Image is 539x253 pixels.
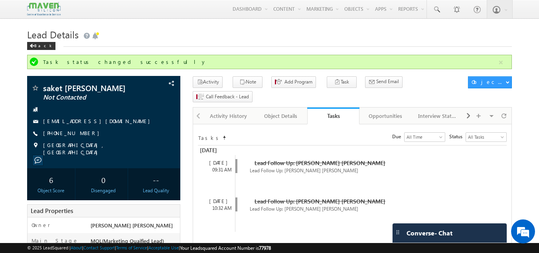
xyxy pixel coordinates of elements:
[29,187,73,194] div: Object Score
[202,166,235,173] div: 09:31 AM
[366,111,405,121] div: Opportunities
[472,78,505,86] div: Object Actions
[43,94,138,102] span: Not Contacted
[255,108,307,124] a: Object Details
[193,91,253,103] button: Call Feedback - Lead
[134,187,178,194] div: Lead Quality
[202,197,235,205] div: [DATE]
[43,141,167,156] span: [GEOGRAPHIC_DATA], [GEOGRAPHIC_DATA]
[271,76,316,88] button: Add Program
[203,108,255,124] a: Activity History
[405,133,443,141] span: All Time
[365,76,403,88] button: Send Email
[307,108,359,124] a: Tasks
[32,237,79,244] label: Main Stage
[27,28,79,41] span: Lead Details
[449,133,466,140] span: Status
[83,245,115,250] a: Contact Support
[198,132,222,142] td: Tasks
[206,93,249,100] span: Call Feedback - Lead
[233,76,263,88] button: Note
[259,245,271,251] span: 77978
[32,221,50,229] label: Owner
[71,245,82,250] a: About
[404,132,445,142] a: All Time
[284,78,312,86] span: Add Program
[43,84,138,92] span: saket [PERSON_NAME]
[407,229,452,237] span: Converse - Chat
[222,133,226,140] span: Sort Timeline
[91,222,173,229] span: [PERSON_NAME] [PERSON_NAME]
[202,205,235,212] div: 10:32 AM
[27,2,61,16] img: Custom Logo
[180,245,271,251] span: Your Leadsquared Account Number is
[261,111,300,121] div: Object Details
[31,207,73,215] span: Lead Properties
[193,76,223,88] button: Activity
[255,159,385,167] span: Lead Follow Up: [PERSON_NAME] [PERSON_NAME]
[395,229,401,235] img: carter-drag
[27,244,271,252] span: © 2025 LeadSquared | | | | |
[29,172,73,187] div: 6
[418,111,457,121] div: Interview Status
[43,129,103,137] span: [PHONE_NUMBER]
[466,132,507,142] a: All Tasks
[327,76,357,88] button: Task
[81,172,126,187] div: 0
[43,118,154,124] a: [EMAIL_ADDRESS][DOMAIN_NAME]
[27,42,55,50] div: Back
[116,245,147,250] a: Terms of Service
[466,133,504,141] span: All Tasks
[359,108,412,124] a: Opportunities
[134,172,178,187] div: --
[412,108,464,124] a: Interview Status
[313,112,353,120] div: Tasks
[148,245,179,250] a: Acceptable Use
[89,237,180,248] div: MQL(Marketing Quaified Lead)
[202,159,235,166] div: [DATE]
[27,42,59,48] a: Back
[250,167,358,173] span: Lead Follow Up: [PERSON_NAME] [PERSON_NAME]
[81,187,126,194] div: Disengaged
[198,145,234,155] div: [DATE]
[376,78,399,85] span: Send Email
[468,76,512,88] button: Object Actions
[255,197,385,205] span: Lead Follow Up: [PERSON_NAME] [PERSON_NAME]
[209,111,248,121] div: Activity History
[250,206,358,212] span: Lead Follow Up: [PERSON_NAME] [PERSON_NAME]
[392,133,404,140] span: Due
[43,58,498,66] div: Task status changed successfully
